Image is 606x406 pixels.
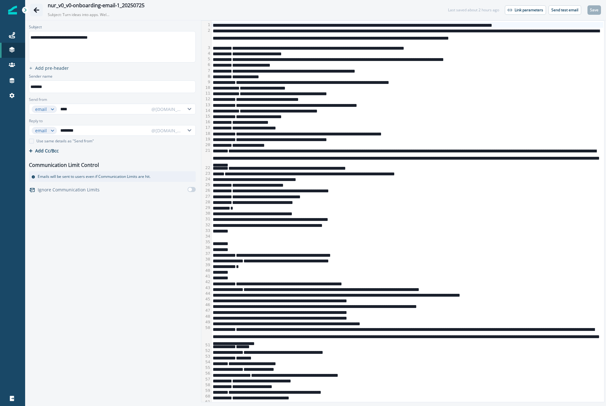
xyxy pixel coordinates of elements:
p: Link parameters [515,8,543,12]
button: Link parameters [505,5,546,15]
label: Reply to [29,118,43,124]
div: 27 [201,194,211,199]
div: 33 [201,228,211,233]
div: 17 [201,125,211,130]
div: 8 [201,74,211,79]
div: 26 [201,188,211,193]
div: 25 [201,182,211,188]
div: 50 [201,325,211,342]
div: 15 [201,113,211,119]
div: 10 [201,85,211,91]
p: Emails will be sent to users even if Communication Limits are hit. [38,174,150,179]
div: 58 [201,382,211,388]
div: 46 [201,302,211,308]
div: 32 [201,222,211,228]
div: 52 [201,348,211,354]
p: Subject [29,24,42,31]
div: nur_v0_v0-onboarding-email-1_20250725 [48,3,145,9]
div: 49 [201,319,211,325]
div: 18 [201,131,211,136]
div: 23 [201,171,211,176]
img: Inflection [8,6,17,14]
div: 38 [201,256,211,262]
div: 2 [201,28,211,45]
div: 47 [201,308,211,313]
div: 37 [201,251,211,256]
div: Last saved about 2 hours ago [448,7,499,13]
button: Add Cc/Bcc [29,148,59,154]
p: Use same details as "Send from" [36,138,94,144]
div: @[DOMAIN_NAME] [151,106,182,112]
div: 39 [201,262,211,268]
p: Save [590,8,598,12]
div: 1 [201,22,211,28]
div: 41 [201,273,211,279]
label: Send from [29,97,47,102]
div: 44 [201,291,211,296]
div: 29 [201,205,211,211]
div: 24 [201,176,211,182]
div: 31 [201,216,211,222]
div: 5 [201,56,211,62]
div: 30 [201,211,211,216]
div: 12 [201,96,211,102]
div: @[DOMAIN_NAME] [151,127,182,134]
p: Send test email [551,8,578,12]
div: 13 [201,102,211,108]
div: 60 [201,393,211,399]
div: 34 [201,233,211,239]
div: 45 [201,296,211,302]
div: 22 [201,165,211,171]
div: 16 [201,119,211,125]
button: Save [587,5,601,15]
p: Add pre-header [35,65,69,71]
p: Ignore Communication Limits [38,186,100,193]
div: 59 [201,388,211,393]
div: 19 [201,136,211,142]
div: 3 [201,45,211,51]
div: 42 [201,279,211,285]
div: email [35,127,48,134]
div: 48 [201,314,211,319]
div: 21 [201,148,211,165]
div: 56 [201,370,211,376]
div: 11 [201,91,211,96]
button: Send test email [549,5,581,15]
div: 54 [201,359,211,365]
div: 4 [201,51,211,56]
div: 36 [201,245,211,250]
div: 28 [201,199,211,205]
button: Go back [30,4,43,16]
div: 55 [201,365,211,370]
div: 53 [201,354,211,359]
p: Subject: Turn ideas into apps. Welcome to v0. [48,9,111,18]
div: 20 [201,142,211,148]
p: Sender name [29,74,52,80]
div: 14 [201,108,211,113]
div: email [35,106,48,112]
div: 40 [201,268,211,273]
div: 7 [201,68,211,74]
p: Communication Limit Control [29,161,99,169]
div: 43 [201,285,211,291]
div: 51 [201,342,211,348]
div: 61 [201,399,211,405]
div: 57 [201,376,211,382]
div: 35 [201,239,211,245]
button: add preheader [26,65,71,71]
div: 9 [201,79,211,85]
div: 6 [201,62,211,68]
